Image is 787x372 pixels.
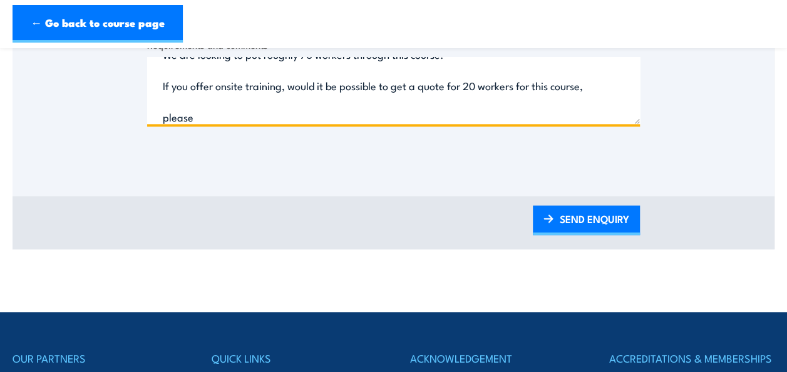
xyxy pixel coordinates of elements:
[410,349,576,367] h4: ACKNOWLEDGEMENT
[13,349,178,367] h4: OUR PARTNERS
[13,5,183,43] a: ← Go back to course page
[533,205,640,235] a: SEND ENQUIRY
[212,349,378,367] h4: QUICK LINKS
[609,349,775,367] h4: ACCREDITATIONS & MEMBERSHIPS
